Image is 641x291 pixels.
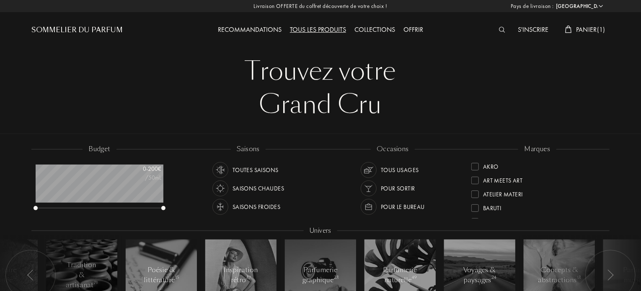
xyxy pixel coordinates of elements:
[286,25,350,36] div: Tous les produits
[38,88,603,121] div: Grand Cru
[381,162,419,178] div: Tous usages
[483,173,522,185] div: Art Meets Art
[214,25,286,36] div: Recommandations
[231,144,266,154] div: saisons
[223,265,259,285] div: Inspiration rétro
[31,25,123,35] a: Sommelier du Parfum
[499,27,505,33] img: search_icn_white.svg
[304,226,337,236] div: Univers
[215,201,226,213] img: usage_season_cold_white.svg
[518,144,556,154] div: marques
[302,265,339,285] div: Parfumerie graphique
[381,180,415,196] div: Pour sortir
[483,201,501,212] div: Baruti
[350,25,399,34] a: Collections
[399,25,427,36] div: Offrir
[607,270,614,281] img: arr_left.svg
[491,275,496,281] span: 24
[363,164,375,176] img: usage_occasion_all_white.svg
[399,25,427,34] a: Offrir
[233,199,280,215] div: Saisons froides
[514,25,553,34] a: S'inscrire
[119,165,161,173] div: 0 - 200 €
[233,180,284,196] div: Saisons chaudes
[381,199,425,215] div: Pour le bureau
[363,183,375,194] img: usage_occasion_party_white.svg
[176,275,179,281] span: 15
[334,275,339,281] span: 23
[247,275,251,281] span: 37
[119,173,161,182] div: /50mL
[483,160,499,171] div: Akro
[215,183,226,194] img: usage_season_hot_white.svg
[350,25,399,36] div: Collections
[483,215,525,226] div: Binet-Papillon
[383,265,418,285] div: Parfumerie naturelle
[83,144,116,154] div: budget
[483,187,523,198] div: Atelier Materi
[371,144,415,154] div: occasions
[27,270,34,281] img: arr_left.svg
[233,162,279,178] div: Toutes saisons
[215,164,226,176] img: usage_season_average_white.svg
[514,25,553,36] div: S'inscrire
[214,25,286,34] a: Recommandations
[286,25,350,34] a: Tous les produits
[412,275,416,281] span: 49
[565,26,572,33] img: cart_white.svg
[462,265,498,285] div: Voyages & paysages
[363,201,375,213] img: usage_occasion_work_white.svg
[576,25,605,34] span: Panier ( 1 )
[511,2,554,10] span: Pays de livraison :
[38,54,603,88] div: Trouvez votre
[144,265,179,285] div: Poésie & littérature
